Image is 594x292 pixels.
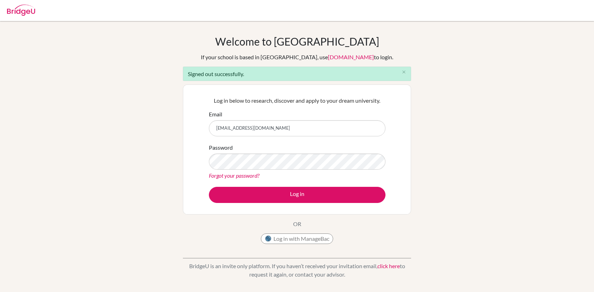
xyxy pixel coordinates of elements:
[7,5,35,16] img: Bridge-U
[209,187,385,203] button: Log in
[293,220,301,228] p: OR
[328,54,374,60] a: [DOMAIN_NAME]
[209,96,385,105] p: Log in below to research, discover and apply to your dream university.
[183,262,411,279] p: BridgeU is an invite only platform. If you haven’t received your invitation email, to request it ...
[215,35,379,48] h1: Welcome to [GEOGRAPHIC_DATA]
[401,69,407,75] i: close
[209,110,222,118] label: Email
[377,263,400,269] a: click here
[201,53,393,61] div: If your school is based in [GEOGRAPHIC_DATA], use to login.
[209,172,259,179] a: Forgot your password?
[183,67,411,81] div: Signed out successfully.
[397,67,411,77] button: Close
[209,143,233,152] label: Password
[261,233,333,244] button: Log in with ManageBac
